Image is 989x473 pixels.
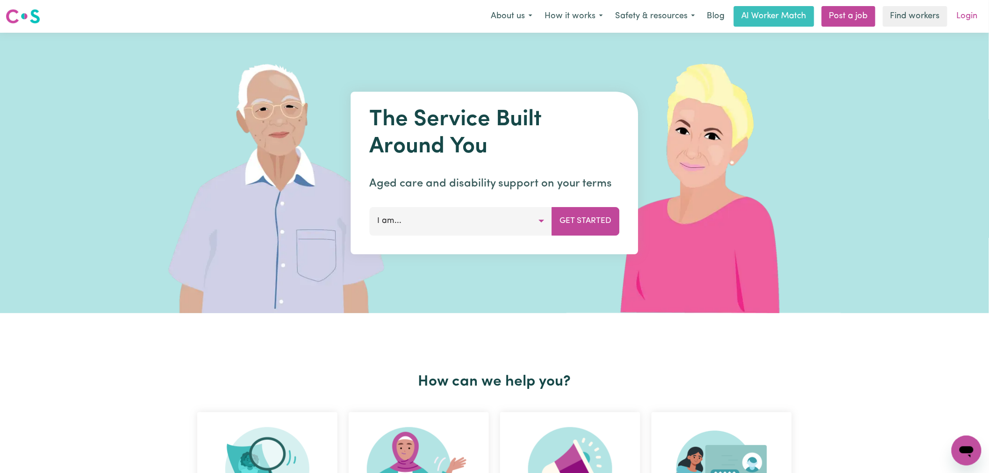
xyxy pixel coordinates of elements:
button: About us [485,7,538,26]
a: Blog [701,6,730,27]
p: Aged care and disability support on your terms [370,175,620,192]
h2: How can we help you? [192,373,797,391]
a: Find workers [883,6,947,27]
iframe: Button to launch messaging window [952,436,982,466]
button: Get Started [552,207,620,235]
h1: The Service Built Around You [370,107,620,160]
a: Post a job [822,6,875,27]
a: AI Worker Match [734,6,814,27]
button: How it works [538,7,609,26]
a: Careseekers logo [6,6,40,27]
img: Careseekers logo [6,8,40,25]
button: I am... [370,207,552,235]
a: Login [951,6,983,27]
button: Safety & resources [609,7,701,26]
